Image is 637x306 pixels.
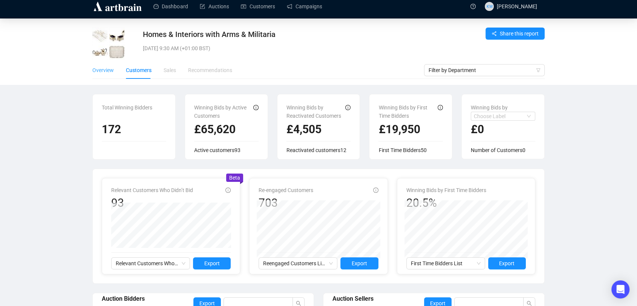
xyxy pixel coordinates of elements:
[471,122,535,137] h2: £0
[164,66,176,74] div: Sales
[332,294,424,303] div: Auction Sellers
[527,301,532,306] span: search
[92,0,143,12] img: logo
[259,187,313,193] span: Re-engaged Customers
[102,294,193,303] div: Auction Bidders
[92,45,107,60] img: 4_1.jpg
[470,4,476,9] span: question-circle
[373,188,378,193] span: info-circle
[406,196,486,210] div: 20.5%
[485,28,545,40] button: Share this report
[429,65,540,76] span: Filter by Department
[194,122,259,137] h2: £65,620
[253,105,259,110] span: info-circle
[286,147,346,153] span: Reactivated customers 12
[194,103,253,118] div: Winning Bids by Active Customers
[92,66,114,74] div: Overview
[286,103,346,118] div: Winning Bids by Reactivated Customers
[116,258,185,269] span: Relevant Customers Who Didn’t Bid
[296,301,301,306] span: search
[411,258,481,269] span: First Time Bidders List
[471,147,525,153] span: Number of Customers 0
[378,147,426,153] span: First Time Bidders 50
[92,28,107,43] img: 1_1.jpg
[194,147,240,153] span: Active customers 93
[500,29,539,38] span: Share this report
[492,31,497,36] span: share-alt
[188,66,232,74] div: Recommendations
[102,122,166,137] h2: 172
[143,44,420,52] div: [DATE] 9:30 AM (+01:00 BST)
[102,103,166,118] div: Total Winning Bidders
[109,45,124,60] img: 5_1.jpg
[193,257,231,269] button: Export
[143,29,420,40] div: Homes & Interiors with Arms & Militaria
[378,122,443,137] h2: £19,950
[286,122,351,137] h2: £4,505
[126,66,152,74] div: Customers
[345,105,351,110] span: info-circle
[471,105,508,111] span: Winning Bids by
[438,105,443,110] span: info-circle
[488,257,526,269] button: Export
[111,196,193,210] div: 93
[111,187,193,193] span: Relevant Customers Who Didn’t Bid
[225,188,231,193] span: info-circle
[109,28,124,43] img: 2_1.jpg
[406,187,486,193] span: Winning Bids by First Time Bidders
[611,280,629,298] div: Open Intercom Messenger
[497,3,537,9] span: [PERSON_NAME]
[229,175,240,181] span: Beta
[204,259,220,268] span: Export
[352,259,367,268] span: Export
[378,103,438,118] div: Winning Bids by First Time Bidders
[486,3,492,9] span: KW
[499,259,514,268] span: Export
[259,196,313,210] div: 703
[340,257,378,269] button: Export
[263,258,333,269] span: Reengaged Customers List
